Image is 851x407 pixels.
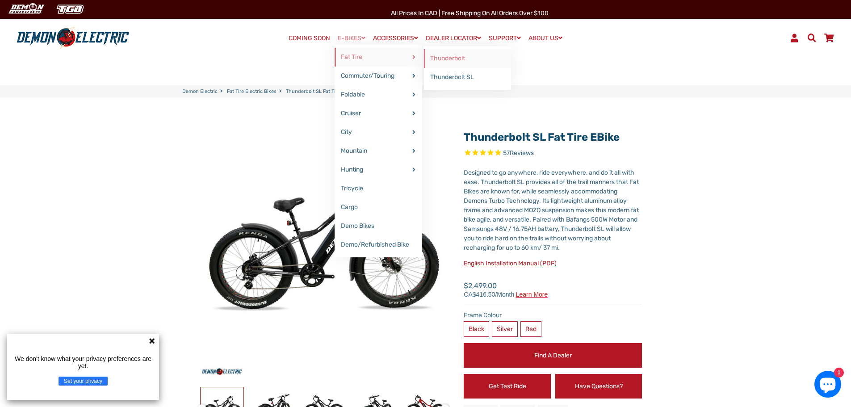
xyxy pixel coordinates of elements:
a: Commuter/Touring [335,67,422,85]
a: Get Test Ride [464,374,551,399]
a: Thunderbolt SL Fat Tire eBike [464,131,620,143]
label: Red [520,321,541,337]
label: Black [464,321,489,337]
a: Thunderbolt SL [424,68,511,87]
a: ABOUT US [525,32,566,45]
a: Cargo [335,198,422,217]
a: Mountain [335,142,422,160]
a: DEALER LOCATOR [423,32,484,45]
a: Tricycle [335,179,422,198]
a: SUPPORT [486,32,524,45]
span: Rated 4.9 out of 5 stars 57 reviews [464,148,642,159]
a: Fat Tire [335,48,422,67]
a: City [335,123,422,142]
a: Foldable [335,85,422,104]
a: COMING SOON [285,32,333,45]
span: 57 reviews [503,149,534,157]
a: E-BIKES [335,32,369,45]
a: Have Questions? [555,374,642,399]
a: Hunting [335,160,422,179]
img: TGB Canada [52,2,88,17]
inbox-online-store-chat: Shopify online store chat [812,371,844,400]
a: Demo/Refurbished Bike [335,235,422,254]
a: Demo Bikes [335,217,422,235]
span: $2,499.00 [464,281,548,298]
a: Fat Tire Electric Bikes [227,88,277,96]
a: Find a Dealer [464,343,642,368]
button: Set your privacy [59,377,108,386]
span: Reviews [510,149,534,157]
p: We don't know what your privacy preferences are yet. [11,355,155,369]
label: Frame Colour [464,310,642,320]
span: Thunderbolt SL Fat Tire eBike [286,88,354,96]
a: ACCESSORIES [370,32,421,45]
a: Demon Electric [182,88,218,96]
span: Designed to go anywhere, ride everywhere, and do it all with ease. Thunderbolt SL provides all of... [464,169,639,252]
label: Silver [492,321,518,337]
a: Cruiser [335,104,422,123]
img: Demon Electric [4,2,47,17]
a: Thunderbolt [424,49,511,68]
a: English Installation Manual (PDF) [464,260,557,267]
span: All Prices in CAD | Free shipping on all orders over $100 [391,9,549,17]
img: Demon Electric logo [13,26,132,50]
